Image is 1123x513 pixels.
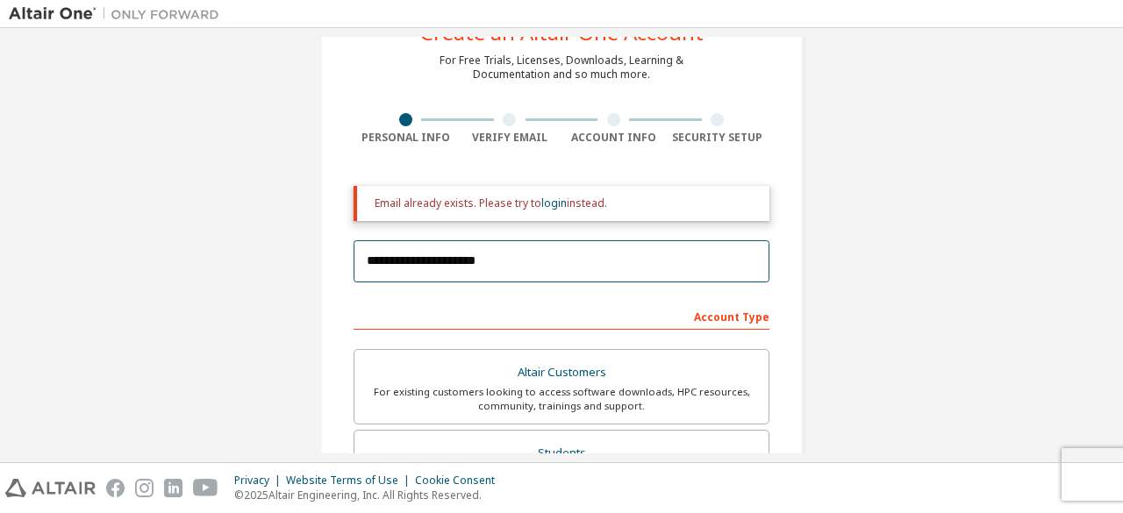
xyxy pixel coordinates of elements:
[354,302,769,330] div: Account Type
[365,441,758,466] div: Students
[541,196,567,210] a: login
[440,53,683,82] div: For Free Trials, Licenses, Downloads, Learning & Documentation and so much more.
[234,474,286,488] div: Privacy
[365,385,758,413] div: For existing customers looking to access software downloads, HPC resources, community, trainings ...
[9,5,228,23] img: Altair One
[375,196,755,210] div: Email already exists. Please try to instead.
[458,131,562,145] div: Verify Email
[354,131,458,145] div: Personal Info
[135,479,154,497] img: instagram.svg
[164,479,182,497] img: linkedin.svg
[286,474,415,488] div: Website Terms of Use
[420,22,704,43] div: Create an Altair One Account
[365,360,758,385] div: Altair Customers
[5,479,96,497] img: altair_logo.svg
[234,488,505,502] p: © 2025 Altair Engineering, Inc. All Rights Reserved.
[561,131,666,145] div: Account Info
[106,479,125,497] img: facebook.svg
[193,479,218,497] img: youtube.svg
[666,131,770,145] div: Security Setup
[415,474,505,488] div: Cookie Consent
